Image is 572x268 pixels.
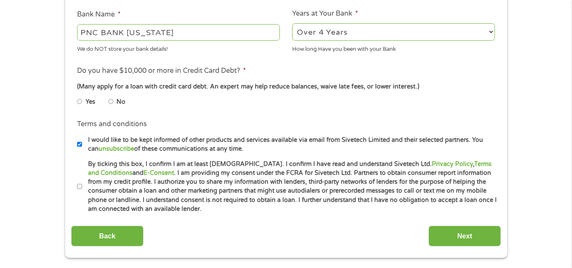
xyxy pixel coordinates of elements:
[77,120,147,129] label: Terms and conditions
[77,66,246,75] label: Do you have $10,000 or more in Credit Card Debt?
[82,160,497,214] label: By ticking this box, I confirm I am at least [DEMOGRAPHIC_DATA]. I confirm I have read and unders...
[428,226,501,246] input: Next
[86,97,95,107] label: Yes
[88,160,492,177] a: Terms and Conditions
[292,9,358,18] label: Years at Your Bank
[82,135,497,154] label: I would like to be kept informed of other products and services available via email from Sivetech...
[292,42,495,53] div: How long Have you been with your Bank
[77,42,280,53] div: We do NOT store your bank details!
[144,169,174,177] a: E-Consent
[432,160,473,168] a: Privacy Policy
[71,226,144,246] input: Back
[116,97,125,107] label: No
[99,145,134,152] a: unsubscribe
[77,82,495,91] div: (Many apply for a loan with credit card debt. An expert may help reduce balances, waive late fees...
[77,10,121,19] label: Bank Name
